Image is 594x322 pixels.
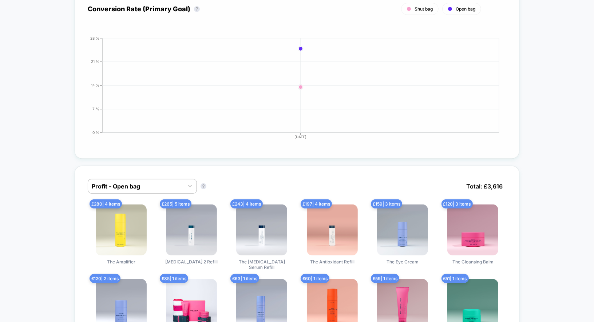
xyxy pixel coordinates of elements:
[371,274,399,283] span: £ 59 | 1 items
[236,204,287,255] img: The Hyperpigmentation Serum Refill
[92,107,99,111] tspan: 7 %
[90,36,99,40] tspan: 28 %
[295,135,307,139] tspan: [DATE]
[307,204,358,255] img: The Antioxidant Refill
[80,36,499,146] div: CONVERSION_RATE
[92,130,99,135] tspan: 0 %
[107,259,135,265] span: The Amplifier
[91,83,99,87] tspan: 14 %
[166,204,217,255] img: Retinoid 2 Refill
[415,6,433,12] span: Shut bag
[201,183,206,189] button: ?
[165,259,218,265] span: [MEDICAL_DATA] 2 Refill
[310,259,355,265] span: The Antioxidant Refill
[160,199,191,208] span: £ 265 | 5 items
[377,204,428,255] img: The Eye Cream
[90,199,122,208] span: £ 280 | 4 items
[441,274,469,283] span: £ 51 | 1 items
[371,199,402,208] span: £ 159 | 3 items
[441,199,473,208] span: £ 120 | 3 items
[456,6,475,12] span: Open bag
[452,259,494,265] span: The Cleansing Balm
[230,274,259,283] span: £ 63 | 1 items
[447,204,498,255] img: The Cleansing Balm
[91,59,99,64] tspan: 21 %
[160,274,188,283] span: £ 85 | 1 items
[194,6,200,12] button: ?
[301,274,329,283] span: £ 60 | 1 items
[90,274,120,283] span: £ 120 | 2 items
[301,199,332,208] span: £ 197 | 4 items
[96,204,147,255] img: The Amplifier
[230,199,263,208] span: £ 243 | 4 items
[234,259,289,270] span: The [MEDICAL_DATA] Serum Refill
[463,179,506,194] span: Total: £ 3,616
[387,259,419,265] span: The Eye Cream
